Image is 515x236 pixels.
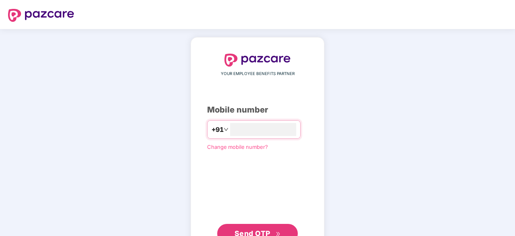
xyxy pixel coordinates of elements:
span: YOUR EMPLOYEE BENEFITS PARTNER [221,71,295,77]
span: down [224,127,228,132]
a: Change mobile number? [207,144,268,150]
div: Mobile number [207,104,308,116]
span: +91 [212,125,224,135]
img: logo [224,54,291,67]
img: logo [8,9,74,22]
